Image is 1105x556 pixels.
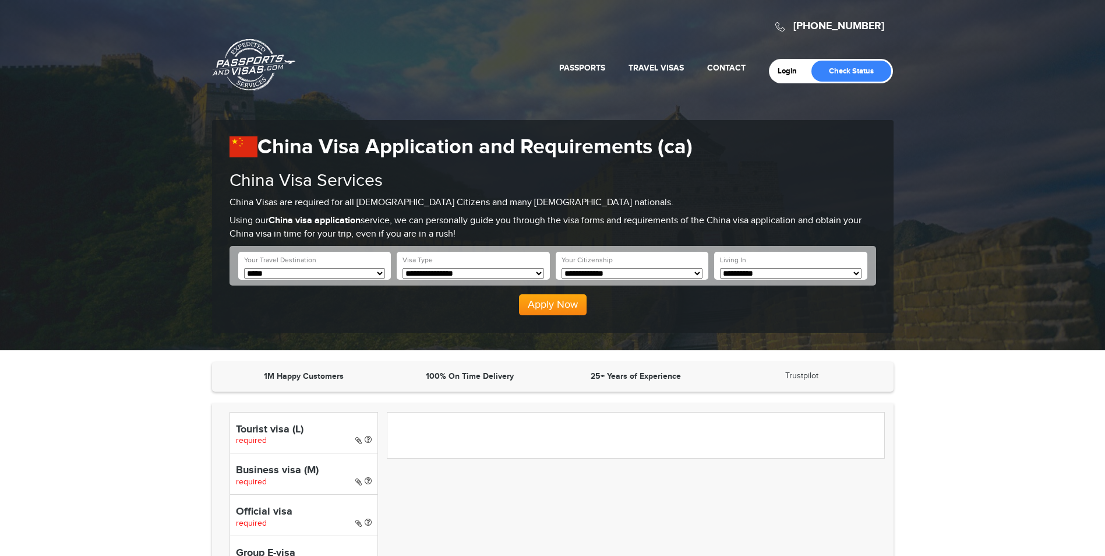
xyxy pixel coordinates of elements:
[230,135,876,160] h1: China Visa Application and Requirements (ca)
[236,465,372,477] h4: Business visa (M)
[269,215,361,226] strong: China visa application
[355,437,362,445] i: Paper Visa
[785,371,818,381] a: Trustpilot
[562,255,613,265] label: Your Citizenship
[403,255,433,265] label: Visa Type
[236,519,267,528] span: required
[519,294,587,315] button: Apply Now
[230,196,876,210] p: China Visas are required for all [DEMOGRAPHIC_DATA] Citizens and many [DEMOGRAPHIC_DATA] nationals.
[559,63,605,73] a: Passports
[720,255,746,265] label: Living In
[236,506,372,518] h4: Official visa
[236,436,267,445] span: required
[355,519,362,527] i: Paper Visa
[244,255,316,265] label: Your Travel Destination
[707,63,746,73] a: Contact
[793,20,884,33] a: [PHONE_NUMBER]
[629,63,684,73] a: Travel Visas
[230,171,876,191] h2: China Visa Services
[213,38,295,91] a: Passports & [DOMAIN_NAME]
[778,66,805,76] a: Login
[426,371,514,381] strong: 100% On Time Delivery
[230,214,876,241] p: Using our service, we can personally guide you through the visa forms and requirements of the Chi...
[236,477,267,487] span: required
[591,371,681,381] strong: 25+ Years of Experience
[264,371,344,381] strong: 1M Happy Customers
[236,424,372,436] h4: Tourist visa (L)
[811,61,891,82] a: Check Status
[355,478,362,486] i: Paper Visa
